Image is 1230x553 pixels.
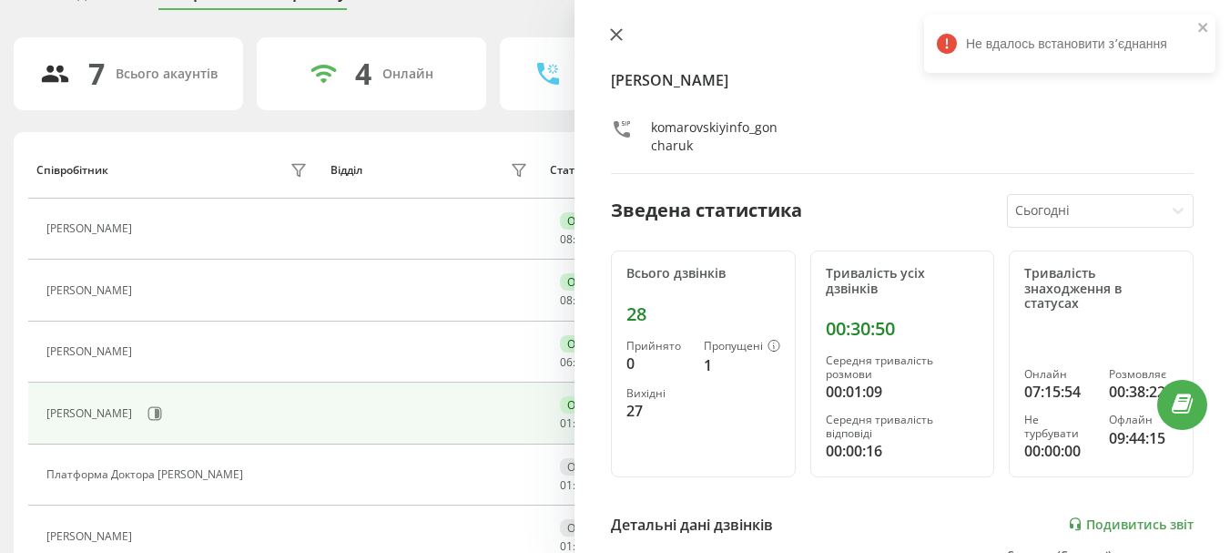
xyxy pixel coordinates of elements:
[924,15,1215,73] div: Не вдалось встановити зʼєднання
[560,292,573,308] span: 08
[116,67,218,82] div: Всього акаунтів
[560,417,604,430] div: : :
[704,354,780,376] div: 1
[626,266,780,282] div: Всього дзвінків
[560,458,618,476] div: Офлайн
[36,164,108,177] div: Співробітник
[626,340,689,353] div: Прийнято
[1024,440,1093,462] div: 00:00:00
[46,468,248,481] div: Платформа Доктора [PERSON_NAME]
[704,340,780,354] div: Пропущені
[626,353,689,374] div: 0
[1109,381,1178,403] div: 00:38:22
[560,415,573,431] span: 01
[1024,368,1093,381] div: Онлайн
[1109,414,1178,426] div: Офлайн
[1024,381,1093,403] div: 07:15:54
[560,354,573,370] span: 06
[826,414,980,440] div: Середня тривалість відповіді
[1109,368,1178,381] div: Розмовляє
[46,407,137,420] div: [PERSON_NAME]
[560,231,573,247] span: 08
[611,514,773,536] div: Детальні дані дзвінків
[560,477,573,493] span: 01
[1109,427,1178,449] div: 09:44:15
[560,540,604,553] div: : :
[355,56,371,91] div: 4
[826,266,980,297] div: Тривалість усіх дзвінків
[560,519,618,537] div: Офлайн
[626,387,689,400] div: Вихідні
[826,440,980,462] div: 00:00:16
[560,479,604,492] div: : :
[560,273,617,291] div: Онлайн
[46,284,137,297] div: [PERSON_NAME]
[46,530,137,543] div: [PERSON_NAME]
[1024,414,1093,440] div: Не турбувати
[626,303,780,325] div: 28
[626,400,689,422] div: 27
[826,381,980,403] div: 00:01:09
[560,212,617,230] div: Онлайн
[560,294,604,307] div: : :
[560,233,604,246] div: : :
[826,318,980,340] div: 00:30:50
[46,345,137,358] div: [PERSON_NAME]
[330,164,362,177] div: Відділ
[1197,20,1210,37] button: close
[826,354,980,381] div: Середня тривалість розмови
[1068,517,1194,532] a: Подивитись звіт
[1024,266,1178,312] div: Тривалість знаходження в статусах
[651,118,781,155] div: komarovskiyinfo_goncharuk
[611,69,1194,91] h4: [PERSON_NAME]
[560,335,617,353] div: Онлайн
[46,222,137,235] div: [PERSON_NAME]
[560,356,604,369] div: : :
[611,197,802,224] div: Зведена статистика
[382,67,433,82] div: Онлайн
[560,396,617,414] div: Онлайн
[550,164,585,177] div: Статус
[88,56,105,91] div: 7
